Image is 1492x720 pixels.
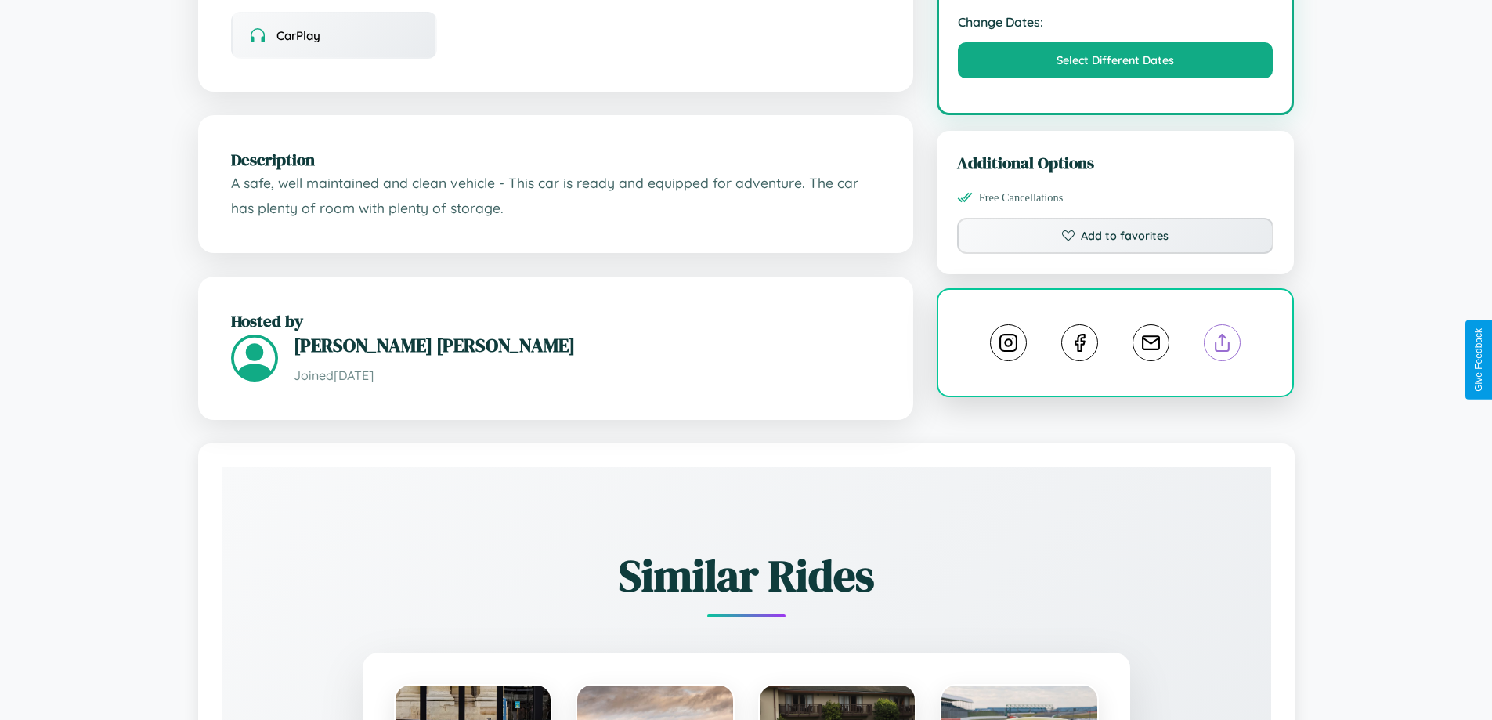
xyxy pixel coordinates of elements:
h2: Similar Rides [276,545,1216,606]
h2: Hosted by [231,309,880,332]
strong: Change Dates: [958,14,1273,30]
div: Give Feedback [1473,328,1484,392]
button: Add to favorites [957,218,1274,254]
span: CarPlay [276,28,320,43]
p: A safe, well maintained and clean vehicle - This car is ready and equipped for adventure. The car... [231,171,880,220]
h3: Additional Options [957,151,1274,174]
span: Free Cancellations [979,191,1064,204]
h3: [PERSON_NAME] [PERSON_NAME] [294,332,880,358]
button: Select Different Dates [958,42,1273,78]
p: Joined [DATE] [294,364,880,387]
h2: Description [231,148,880,171]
